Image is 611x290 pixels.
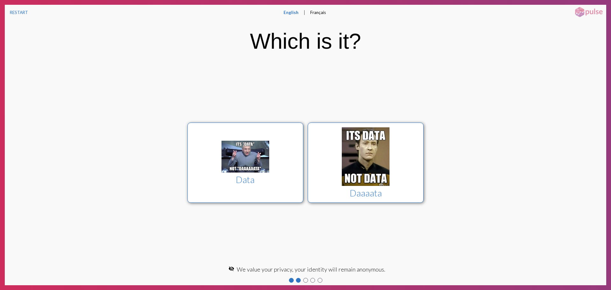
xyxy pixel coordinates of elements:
[187,123,303,203] button: DataData
[250,29,361,53] div: Which is it?
[573,6,605,18] img: pulsehorizontalsmall.png
[221,141,269,173] img: Data
[5,5,33,20] button: RESTART
[308,123,424,203] button: DaaaataDaaaata
[193,174,297,185] div: Data
[237,266,385,273] span: We value your privacy, your identity will remain anonymous.
[305,5,331,20] button: Français
[228,266,234,272] mat-icon: visibility_off
[278,5,304,20] button: English
[314,188,418,198] div: Daaaata
[342,127,390,186] img: Daaaata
